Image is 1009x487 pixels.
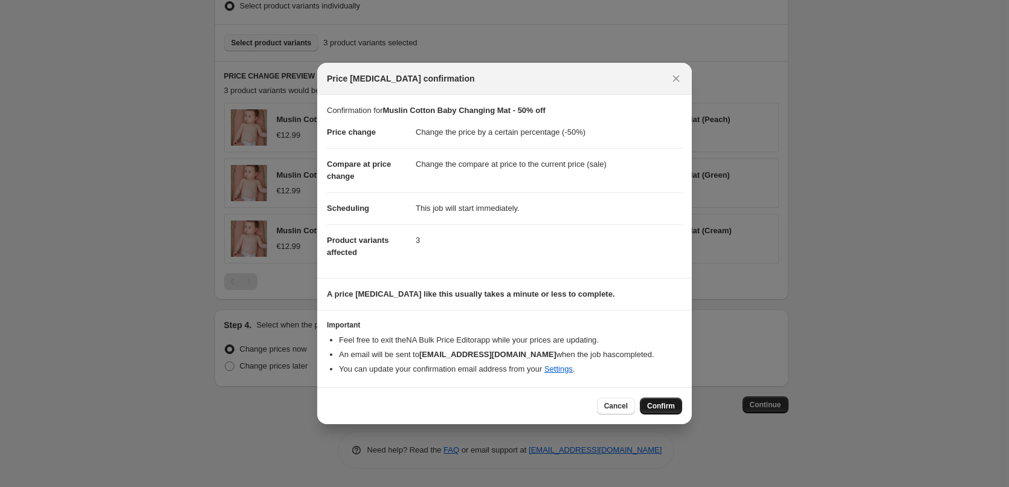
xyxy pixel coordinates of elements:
[416,148,682,180] dd: Change the compare at price to the current price (sale)
[339,334,682,346] li: Feel free to exit the NA Bulk Price Editor app while your prices are updating.
[327,289,615,298] b: A price [MEDICAL_DATA] like this usually takes a minute or less to complete.
[416,192,682,224] dd: This job will start immediately.
[597,398,635,414] button: Cancel
[640,398,682,414] button: Confirm
[327,204,369,213] span: Scheduling
[668,70,685,87] button: Close
[339,363,682,375] li: You can update your confirmation email address from your .
[382,106,545,115] b: Muslin Cotton Baby Changing Mat - 50% off
[339,349,682,361] li: An email will be sent to when the job has completed .
[416,117,682,148] dd: Change the price by a certain percentage (-50%)
[419,350,556,359] b: [EMAIL_ADDRESS][DOMAIN_NAME]
[416,224,682,256] dd: 3
[327,73,475,85] span: Price [MEDICAL_DATA] confirmation
[327,127,376,137] span: Price change
[327,160,391,181] span: Compare at price change
[604,401,628,411] span: Cancel
[647,401,675,411] span: Confirm
[327,320,682,330] h3: Important
[327,236,389,257] span: Product variants affected
[327,105,682,117] p: Confirmation for
[544,364,573,373] a: Settings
